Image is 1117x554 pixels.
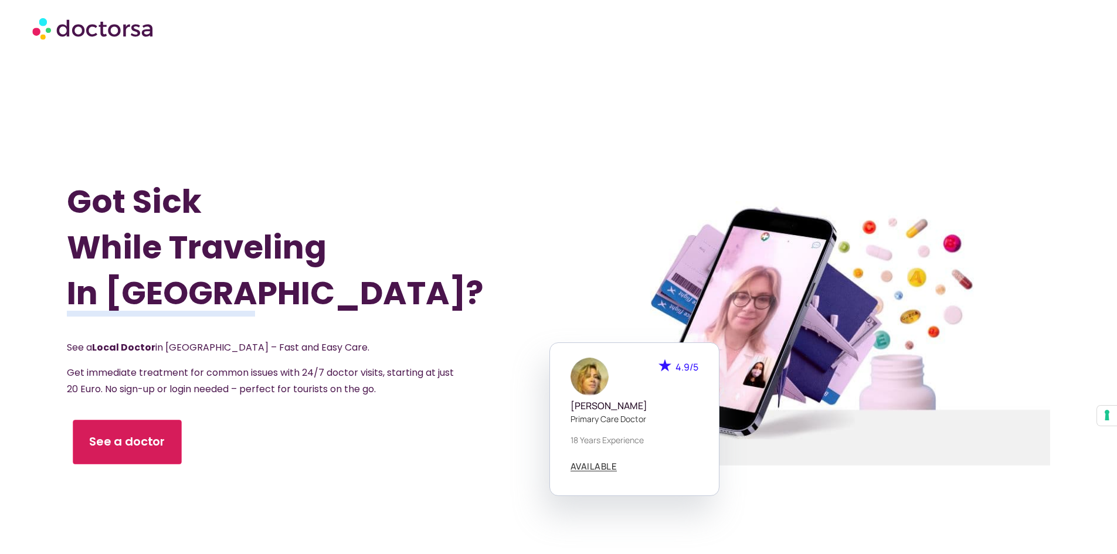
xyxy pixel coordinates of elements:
p: Primary care doctor [571,413,698,425]
a: AVAILABLE [571,462,617,471]
span: 4.9/5 [675,361,698,373]
span: Get immediate treatment for common issues with 24/7 doctor visits, starting at just 20 Euro. No s... [67,366,454,396]
h1: Got Sick While Traveling In [GEOGRAPHIC_DATA]? [67,179,484,316]
a: See a doctor [73,420,182,464]
h5: [PERSON_NAME] [571,400,698,412]
span: See a in [GEOGRAPHIC_DATA] – Fast and Easy Care. [67,341,369,354]
button: Your consent preferences for tracking technologies [1097,406,1117,426]
strong: Local Doctor [92,341,155,354]
p: 18 years experience [571,434,698,446]
span: See a doctor [89,434,165,451]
